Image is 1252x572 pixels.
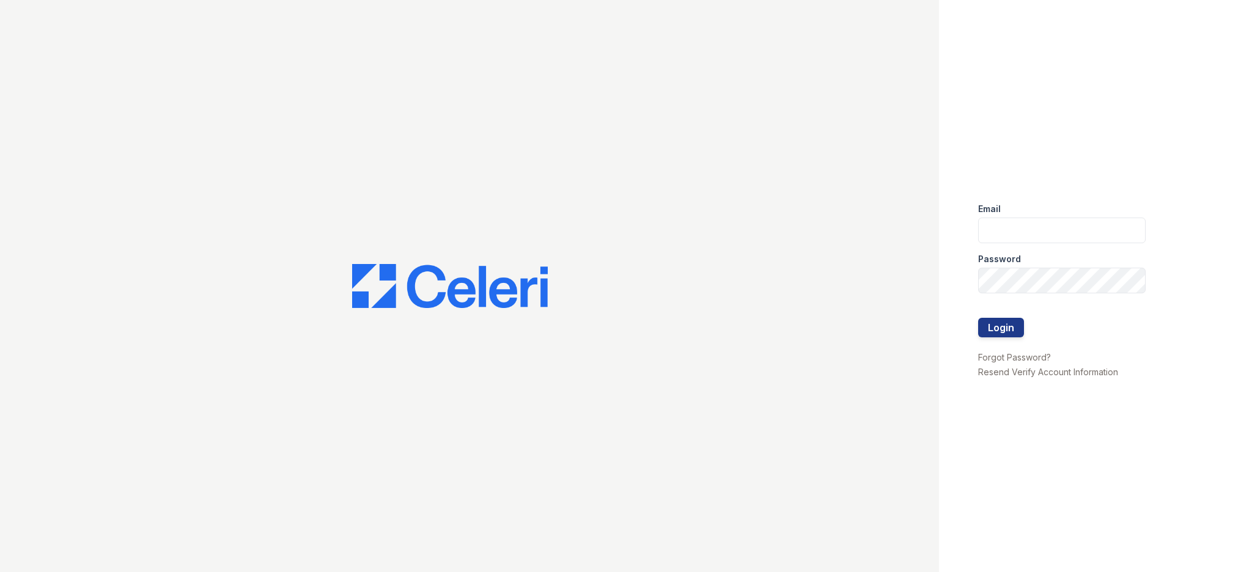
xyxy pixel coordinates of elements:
[352,264,548,308] img: CE_Logo_Blue-a8612792a0a2168367f1c8372b55b34899dd931a85d93a1a3d3e32e68fde9ad4.png
[978,367,1118,377] a: Resend Verify Account Information
[978,318,1024,337] button: Login
[978,352,1051,362] a: Forgot Password?
[978,203,1001,215] label: Email
[978,253,1021,265] label: Password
